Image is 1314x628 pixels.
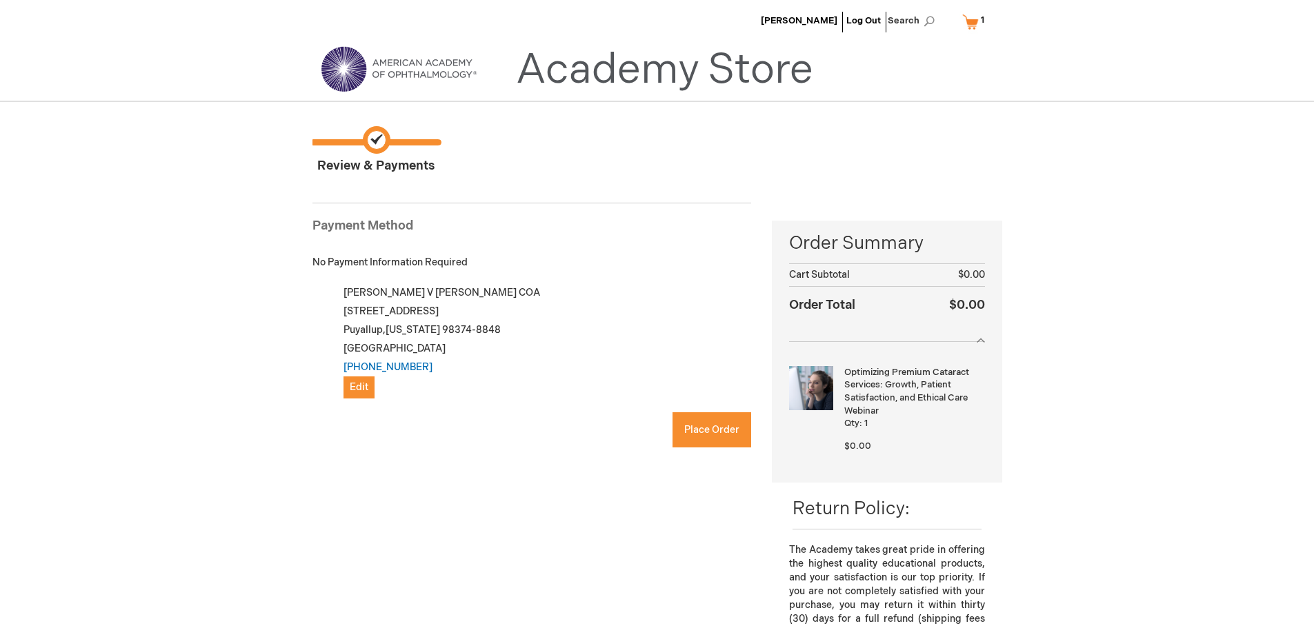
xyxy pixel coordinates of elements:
span: 1 [864,418,868,429]
a: Academy Store [516,45,813,95]
div: Payment Method [312,217,752,242]
button: Place Order [673,412,751,447]
span: 1 [981,14,984,26]
div: [PERSON_NAME] V [PERSON_NAME] COA [STREET_ADDRESS] Puyallup , 98374-8848 [GEOGRAPHIC_DATA] [328,283,752,398]
span: Review & Payments [312,126,440,175]
button: Edit [344,376,375,398]
span: Qty [844,418,859,429]
span: $0.00 [949,298,985,312]
span: $0.00 [844,440,871,452]
span: [US_STATE] [386,324,440,336]
a: Log Out [846,15,881,26]
iframe: reCAPTCHA [312,428,522,482]
a: [PERSON_NAME] [761,15,837,26]
span: $0.00 [958,269,985,281]
span: Search [888,7,940,34]
th: Cart Subtotal [789,264,919,287]
img: Optimizing Premium Cataract Services: Growth, Patient Satisfaction, and Ethical Care Webinar [789,366,833,410]
span: Place Order [684,424,739,436]
strong: Order Total [789,294,855,314]
span: Edit [350,381,368,393]
strong: Optimizing Premium Cataract Services: Growth, Patient Satisfaction, and Ethical Care Webinar [844,366,981,417]
a: 1 [959,10,993,34]
a: [PHONE_NUMBER] [344,361,432,373]
span: Order Summary [789,231,984,263]
span: Return Policy: [793,498,910,520]
span: No Payment Information Required [312,256,468,268]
